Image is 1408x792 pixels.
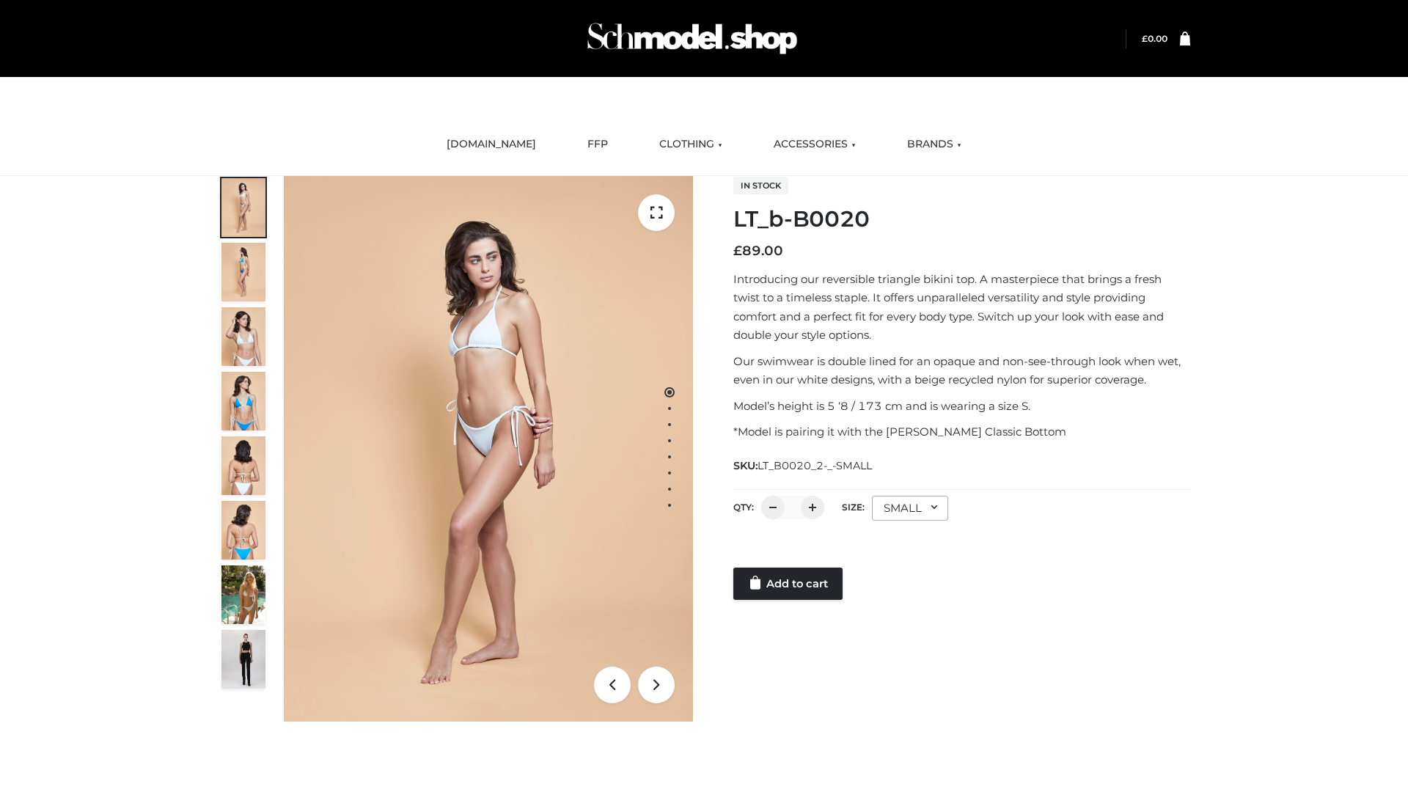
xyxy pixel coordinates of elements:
img: 49df5f96394c49d8b5cbdcda3511328a.HD-1080p-2.5Mbps-49301101_thumbnail.jpg [221,630,265,689]
a: FFP [576,128,619,161]
img: ArielClassicBikiniTop_CloudNine_AzureSky_OW114ECO_4-scaled.jpg [221,372,265,430]
img: ArielClassicBikiniTop_CloudNine_AzureSky_OW114ECO_7-scaled.jpg [221,436,265,495]
img: ArielClassicBikiniTop_CloudNine_AzureSky_OW114ECO_8-scaled.jpg [221,501,265,560]
img: ArielClassicBikiniTop_CloudNine_AzureSky_OW114ECO_1-scaled.jpg [221,178,265,237]
a: £0.00 [1142,33,1167,44]
p: Our swimwear is double lined for an opaque and non-see-through look when wet, even in our white d... [733,352,1190,389]
a: BRANDS [896,128,972,161]
span: LT_B0020_2-_-SMALL [758,459,872,472]
a: CLOTHING [648,128,733,161]
p: Model’s height is 5 ‘8 / 173 cm and is wearing a size S. [733,397,1190,416]
label: QTY: [733,502,754,513]
h1: LT_b-B0020 [733,206,1190,232]
span: In stock [733,177,788,194]
img: Schmodel Admin 964 [582,10,802,67]
p: Introducing our reversible triangle bikini top. A masterpiece that brings a fresh twist to a time... [733,270,1190,345]
bdi: 0.00 [1142,33,1167,44]
img: ArielClassicBikiniTop_CloudNine_AzureSky_OW114ECO_3-scaled.jpg [221,307,265,366]
a: ACCESSORIES [763,128,867,161]
span: £ [733,243,742,259]
label: Size: [842,502,865,513]
a: [DOMAIN_NAME] [436,128,547,161]
a: Add to cart [733,568,843,600]
img: Arieltop_CloudNine_AzureSky2.jpg [221,565,265,624]
span: SKU: [733,457,873,474]
p: *Model is pairing it with the [PERSON_NAME] Classic Bottom [733,422,1190,441]
img: ArielClassicBikiniTop_CloudNine_AzureSky_OW114ECO_2-scaled.jpg [221,243,265,301]
bdi: 89.00 [733,243,783,259]
span: £ [1142,33,1148,44]
div: SMALL [872,496,948,521]
img: ArielClassicBikiniTop_CloudNine_AzureSky_OW114ECO_1 [284,176,693,722]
